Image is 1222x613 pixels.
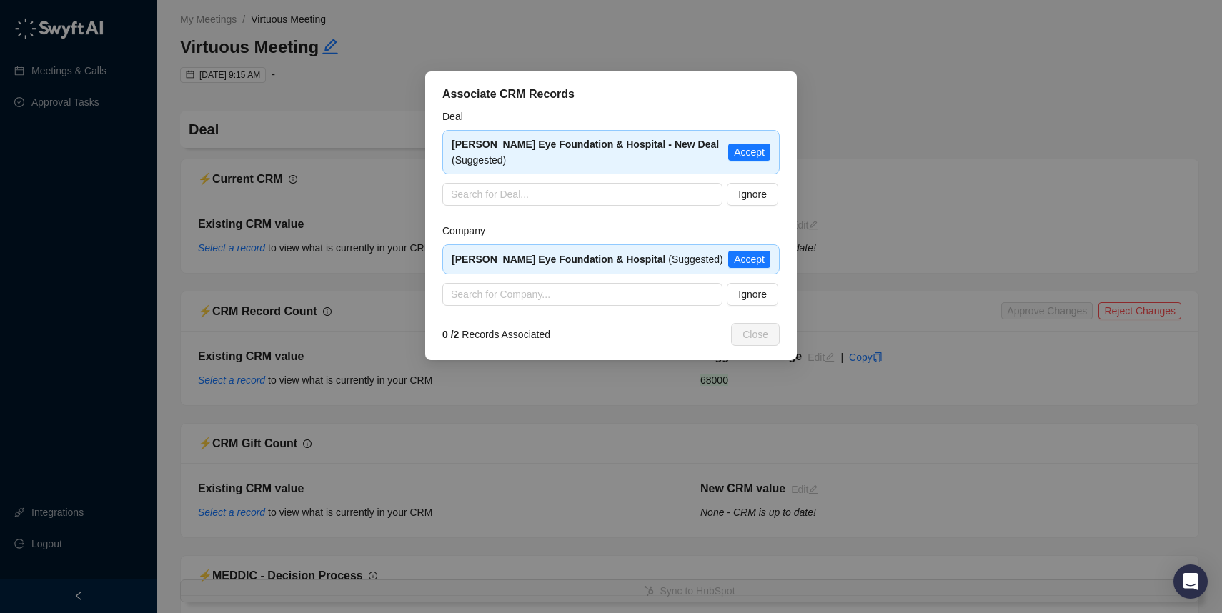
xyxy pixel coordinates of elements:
[442,327,550,342] span: Records Associated
[442,223,495,239] label: Company
[442,109,473,124] label: Deal
[738,286,767,302] span: Ignore
[452,139,719,150] strong: [PERSON_NAME] Eye Foundation & Hospital - New Deal
[452,139,719,166] span: (Suggested)
[727,283,778,306] button: Ignore
[442,329,459,340] strong: 0 / 2
[734,144,765,160] span: Accept
[452,254,665,265] strong: [PERSON_NAME] Eye Foundation & Hospital
[728,144,770,161] button: Accept
[1173,564,1208,599] div: Open Intercom Messenger
[738,186,767,202] span: Ignore
[452,254,723,265] span: (Suggested)
[731,323,780,346] button: Close
[728,251,770,268] button: Accept
[442,86,780,103] div: Associate CRM Records
[727,183,778,206] button: Ignore
[734,251,765,267] span: Accept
